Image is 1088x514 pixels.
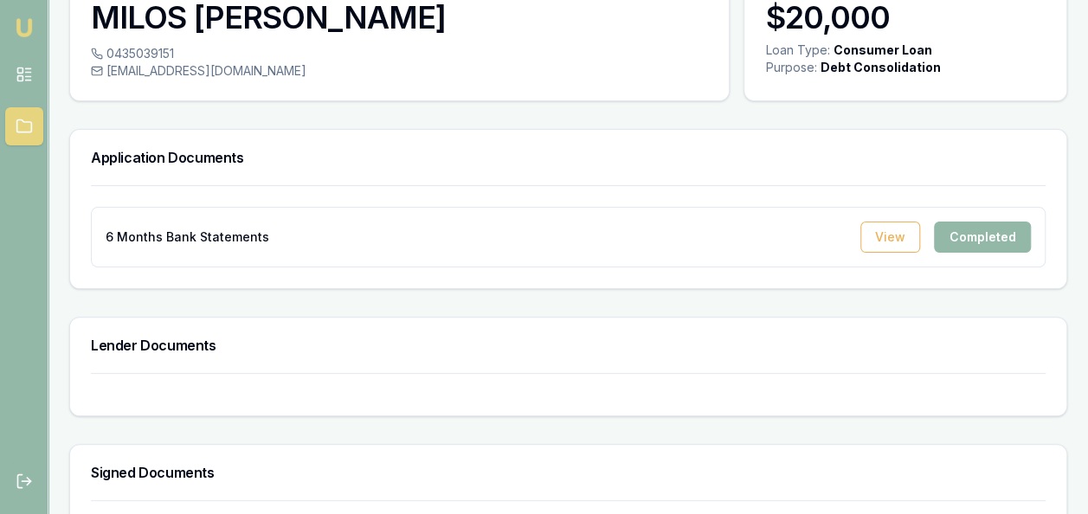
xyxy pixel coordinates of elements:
h3: Lender Documents [91,338,1046,352]
h3: Application Documents [91,151,1046,164]
img: emu-icon-u.png [14,17,35,38]
div: Consumer Loan [833,42,931,59]
div: Debt Consolidation [820,59,940,76]
div: Loan Type: [765,42,829,59]
span: [EMAIL_ADDRESS][DOMAIN_NAME] [106,62,306,80]
h3: Signed Documents [91,466,1046,479]
button: View [860,222,920,253]
p: 6 Months Bank Statements [106,228,269,246]
div: Completed [934,222,1031,253]
div: Purpose: [765,59,816,76]
span: 0435039151 [106,45,174,62]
